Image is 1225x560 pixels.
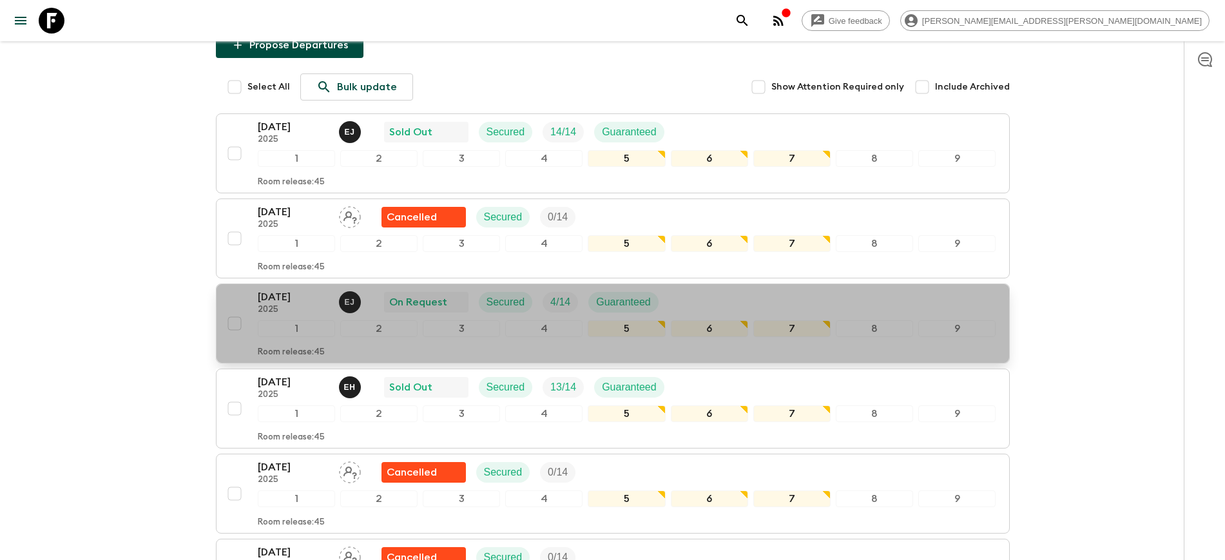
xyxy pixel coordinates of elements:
p: [DATE] [258,204,329,220]
span: Euridice Hernandez [339,380,363,391]
button: [DATE]2025Euridice HernandezSold OutSecuredTrip FillGuaranteed123456789Room release:45 [216,369,1010,449]
div: Secured [479,377,533,398]
div: 4 [505,320,583,337]
p: [DATE] [258,374,329,390]
p: Guaranteed [596,294,651,310]
div: 9 [918,405,996,422]
div: 8 [836,150,913,167]
p: Sold Out [389,380,432,395]
button: EJ [339,291,363,313]
p: Room release: 45 [258,432,325,443]
p: On Request [389,294,447,310]
div: 8 [836,405,913,422]
div: 4 [505,235,583,252]
div: Trip Fill [543,377,584,398]
div: 7 [753,320,831,337]
p: Cancelled [387,465,437,480]
p: Room release: 45 [258,517,325,528]
div: 5 [588,490,665,507]
p: Bulk update [337,79,397,95]
div: Trip Fill [543,122,584,142]
div: 6 [671,320,748,337]
div: 2 [340,405,418,422]
p: Room release: 45 [258,347,325,358]
a: Give feedback [802,10,890,31]
span: Assign pack leader [339,210,361,220]
button: [DATE]2025Assign pack leaderFlash Pack cancellationSecuredTrip Fill123456789Room release:45 [216,454,1010,534]
div: 1 [258,490,335,507]
p: E J [345,127,355,137]
div: 2 [340,235,418,252]
div: 3 [423,490,500,507]
div: 4 [505,150,583,167]
div: 2 [340,320,418,337]
button: Propose Departures [216,32,363,58]
div: 6 [671,490,748,507]
div: 6 [671,150,748,167]
div: [PERSON_NAME][EMAIL_ADDRESS][PERSON_NAME][DOMAIN_NAME] [900,10,1210,31]
p: Secured [487,294,525,310]
div: 9 [918,320,996,337]
div: 5 [588,150,665,167]
p: [DATE] [258,459,329,475]
div: 3 [423,405,500,422]
p: 4 / 14 [550,294,570,310]
p: 13 / 14 [550,380,576,395]
div: 9 [918,490,996,507]
div: 3 [423,235,500,252]
div: 7 [753,235,831,252]
button: search adventures [729,8,755,34]
span: Select All [247,81,290,93]
p: Room release: 45 [258,262,325,273]
p: Secured [484,465,523,480]
div: 4 [505,405,583,422]
button: [DATE]2025Erhard Jr Vande Wyngaert de la TorreOn RequestSecuredTrip FillGuaranteed123456789Room r... [216,284,1010,363]
span: Give feedback [822,16,889,26]
p: Guaranteed [602,380,657,395]
div: 1 [258,320,335,337]
div: 8 [836,320,913,337]
p: Secured [487,380,525,395]
div: 8 [836,235,913,252]
p: [DATE] [258,289,329,305]
div: 7 [753,405,831,422]
div: 9 [918,235,996,252]
p: Guaranteed [602,124,657,140]
button: EJ [339,121,363,143]
div: 7 [753,490,831,507]
div: Flash Pack cancellation [381,207,466,227]
p: 0 / 14 [548,465,568,480]
div: Secured [476,207,530,227]
div: Trip Fill [543,292,578,313]
div: 1 [258,150,335,167]
div: 9 [918,150,996,167]
div: 5 [588,405,665,422]
div: 1 [258,405,335,422]
div: 1 [258,235,335,252]
a: Bulk update [300,73,413,101]
div: 4 [505,490,583,507]
div: 5 [588,320,665,337]
p: [DATE] [258,545,329,560]
span: Show Attention Required only [771,81,904,93]
p: 0 / 14 [548,209,568,225]
div: 3 [423,150,500,167]
span: [PERSON_NAME][EMAIL_ADDRESS][PERSON_NAME][DOMAIN_NAME] [915,16,1209,26]
p: 2025 [258,390,329,400]
p: E J [345,297,355,307]
div: 5 [588,235,665,252]
button: EH [339,376,363,398]
div: 6 [671,405,748,422]
div: Trip Fill [540,207,575,227]
span: Assign pack leader [339,465,361,476]
p: Secured [487,124,525,140]
div: Secured [476,462,530,483]
p: Sold Out [389,124,432,140]
button: menu [8,8,34,34]
div: 2 [340,490,418,507]
p: 14 / 14 [550,124,576,140]
button: [DATE]2025Assign pack leaderFlash Pack cancellationSecuredTrip Fill123456789Room release:45 [216,198,1010,278]
div: 7 [753,150,831,167]
p: [DATE] [258,119,329,135]
button: [DATE]2025Erhard Jr Vande Wyngaert de la TorreSold OutSecuredTrip FillGuaranteed123456789Room rel... [216,113,1010,193]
